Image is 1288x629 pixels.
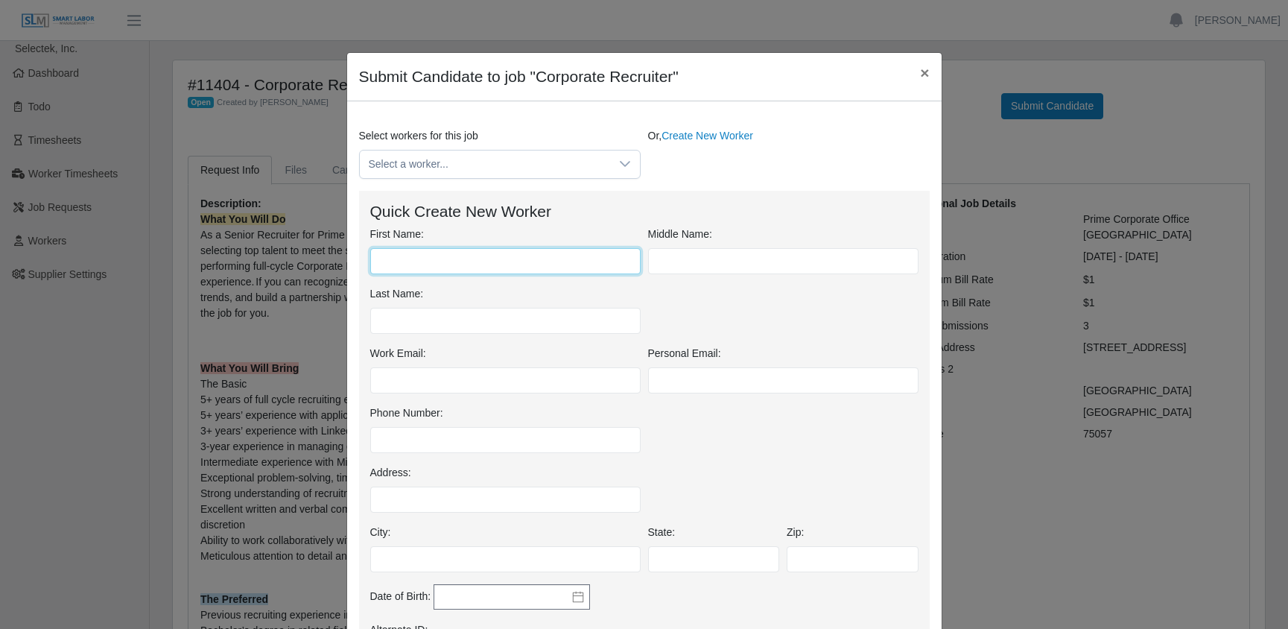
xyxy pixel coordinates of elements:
[920,64,929,81] span: ×
[360,151,610,178] span: Select a worker...
[908,53,941,92] button: Close
[370,525,391,540] label: City:
[644,128,933,179] div: Or,
[12,12,556,28] body: Rich Text Area. Press ALT-0 for help.
[370,286,424,302] label: Last Name:
[648,227,712,242] label: Middle Name:
[648,346,721,361] label: Personal Email:
[648,525,676,540] label: State:
[370,589,431,604] label: Date of Birth:
[359,65,679,89] h4: Submit Candidate to job "Corporate Recruiter"
[370,346,426,361] label: Work Email:
[370,465,411,481] label: Address:
[370,405,443,421] label: Phone Number:
[370,202,919,221] h4: Quick Create New Worker
[787,525,804,540] label: Zip:
[359,128,478,144] label: Select workers for this job
[370,227,424,242] label: First Name:
[662,130,753,142] a: Create New Worker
